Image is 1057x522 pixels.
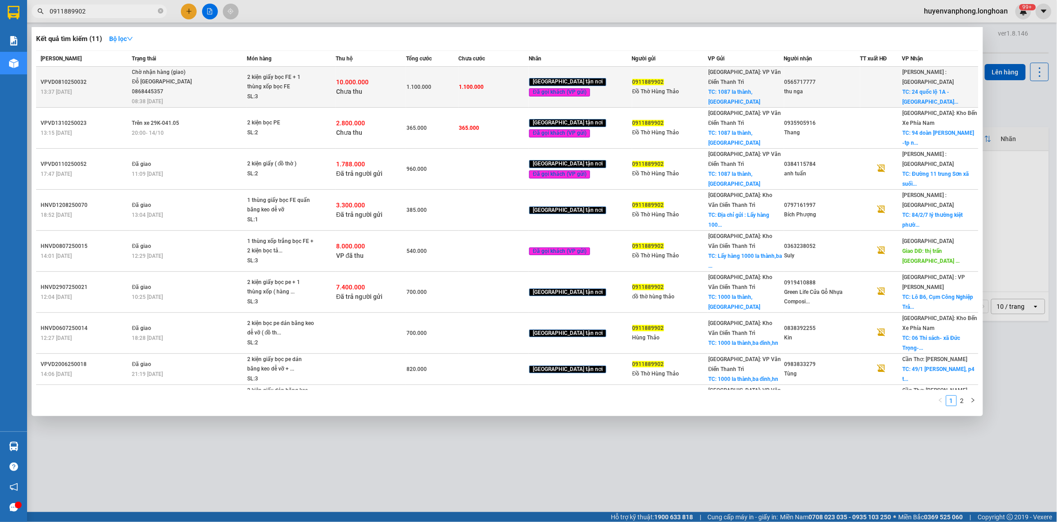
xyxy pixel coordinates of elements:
[336,211,383,218] span: Đã trả người gửi
[903,274,965,290] span: [GEOGRAPHIC_DATA] : VP [PERSON_NAME]
[632,202,664,208] span: 0911889902
[708,69,781,85] span: [GEOGRAPHIC_DATA]: VP Văn Điển Thanh Trì
[406,366,427,372] span: 820.000
[946,396,956,406] a: 1
[41,78,129,87] div: VPVD0810250032
[9,59,18,68] img: warehouse-icon
[406,84,431,90] span: 1.100.000
[41,201,129,210] div: HNVD1208250070
[336,78,369,86] span: 10.000.000
[41,130,72,136] span: 13:15 [DATE]
[785,251,860,261] div: Suly
[132,253,163,259] span: 12:29 [DATE]
[785,369,860,379] div: Tùng
[970,398,976,403] span: right
[529,88,590,96] span: Đã gọi khách (VP gửi)
[132,284,152,290] span: Đã giao
[632,325,664,331] span: 0911889902
[336,243,365,250] span: 8.000.000
[708,376,778,382] span: TC: 1000 la thành,ba đình,hn
[247,169,315,179] div: SL: 2
[529,366,606,374] span: [GEOGRAPHIC_DATA] tận nơi
[529,55,541,62] span: Nhãn
[41,371,72,377] span: 14:06 [DATE]
[708,356,781,372] span: [GEOGRAPHIC_DATA]: VP Văn Điển Thanh Trì
[406,125,427,131] span: 365.000
[132,130,164,136] span: 20:00 - 14/10
[459,55,485,62] span: Chưa cước
[903,315,978,331] span: [GEOGRAPHIC_DATA]: Kho Bến Xe Phía Nam
[336,170,383,177] span: Đã trả người gửi
[406,166,427,172] span: 960.000
[784,55,812,62] span: Người nhận
[247,128,315,138] div: SL: 2
[247,386,315,405] div: 2 kiện giấy dán băng keo dễ vỡ
[529,119,606,127] span: [GEOGRAPHIC_DATA] tận nơi
[785,242,860,251] div: 0363238052
[247,297,315,307] div: SL: 3
[632,79,664,85] span: 0911889902
[903,294,974,310] span: TC: Lô B6, Cụm Công Nghiệp Trả...
[336,88,362,95] span: Chưa thu
[36,34,102,44] h3: Kết quả tìm kiếm ( 11 )
[529,247,590,256] span: Đã gọi khách (VP gửi)
[903,130,974,146] span: TC: 94 doàn [PERSON_NAME] -tp n...
[529,160,606,168] span: [GEOGRAPHIC_DATA] tận nơi
[37,8,44,14] span: search
[785,333,860,343] div: Kin
[41,324,129,333] div: HNVD0607250014
[247,355,315,374] div: 2 kiện giấy bọc pe dán băng keo dễ vỡ + ...
[708,294,760,310] span: TC: 1000 la thành, [GEOGRAPHIC_DATA]
[632,210,708,220] div: Đồ Thờ Hùng Thảo
[785,278,860,288] div: 0919410888
[957,396,967,406] a: 2
[632,251,708,261] div: Đồ Thờ Hùng Thảo
[406,55,432,62] span: Tổng cước
[50,6,156,16] input: Tìm tên, số ĐT hoặc mã đơn
[935,395,946,406] button: left
[247,338,315,348] div: SL: 2
[9,442,18,451] img: warehouse-icon
[785,160,860,169] div: 0384115784
[902,55,923,62] span: VP Nhận
[336,160,365,168] span: 1.788.000
[336,252,364,259] span: VP đã thu
[708,192,772,208] span: [GEOGRAPHIC_DATA]: Kho Văn Điển Thanh Trì
[632,369,708,379] div: Đồ Thờ Hùng Thảo
[935,395,946,406] li: Previous Page
[132,361,152,367] span: Đã giao
[903,335,960,351] span: TC: 06 Thi sách- xã Đức Trọng-...
[785,119,860,128] div: 0935905916
[459,125,480,131] span: 365.000
[127,36,133,42] span: down
[132,294,163,300] span: 10:25 [DATE]
[8,6,19,19] img: logo-vxr
[247,374,315,384] div: SL: 3
[903,248,960,264] span: Giao DĐ: thị trấn [GEOGRAPHIC_DATA] ...
[968,395,979,406] button: right
[632,120,664,126] span: 0911889902
[9,483,18,491] span: notification
[708,274,772,290] span: [GEOGRAPHIC_DATA]: Kho Văn Điển Thanh Trì
[132,212,163,218] span: 13:04 [DATE]
[132,202,152,208] span: Đã giao
[459,84,484,90] span: 1.100.000
[41,119,129,128] div: VPVD1310250023
[785,128,860,137] div: Thang
[785,78,860,87] div: 0565717777
[529,78,606,86] span: [GEOGRAPHIC_DATA] tận nơi
[708,89,760,105] span: TC: 1087 la thành, [GEOGRAPHIC_DATA]
[632,87,708,96] div: Đồ Thờ Hùng Thảo
[247,319,315,338] div: 2 kiện bọc pe dán băng keo dễ vỡ ( đồ th...
[132,120,180,126] span: Trên xe 29K-041.05
[785,169,860,179] div: anh tuấn
[785,201,860,210] div: 0797161997
[132,68,200,78] div: Chờ nhận hàng (giao)
[9,503,18,512] span: message
[903,110,978,126] span: [GEOGRAPHIC_DATA]: Kho Bến Xe Phía Nam
[903,89,959,105] span: TC: 24 quốc lộ 1A - [GEOGRAPHIC_DATA]...
[132,98,163,105] span: 08:38 [DATE]
[406,330,427,336] span: 700.000
[632,292,708,302] div: đồ thờ hùng thảo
